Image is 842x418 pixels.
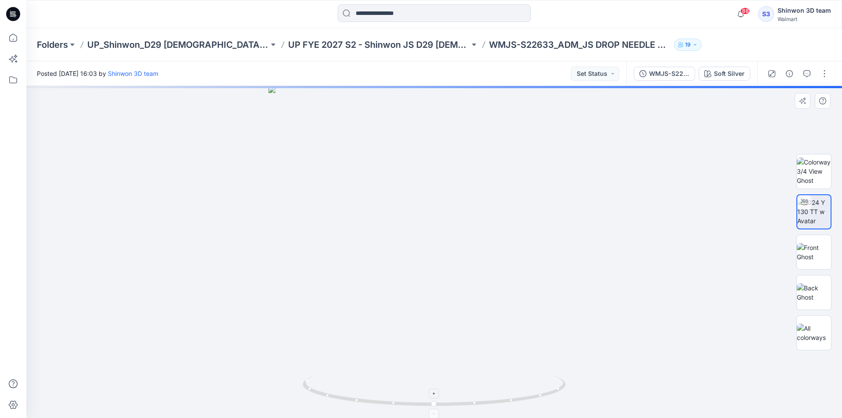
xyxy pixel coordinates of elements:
img: All colorways [797,324,831,342]
span: Posted [DATE] 16:03 by [37,69,158,78]
button: Details [782,67,796,81]
img: 2024 Y 130 TT w Avatar [797,198,831,225]
img: Front Ghost [797,243,831,261]
img: Colorway 3/4 View Ghost [797,157,831,185]
div: S3 [758,6,774,22]
div: WMJS-S22633_ADM_JS DROP NEEDLE Tank Short Set [649,69,689,79]
button: 19 [674,39,702,51]
a: UP FYE 2027 S2 - Shinwon JS D29 [DEMOGRAPHIC_DATA] Sleepwear [288,39,470,51]
p: 19 [685,40,691,50]
button: Soft Silver [699,67,750,81]
div: Shinwon 3D team [778,5,831,16]
div: Soft Silver [714,69,745,79]
button: WMJS-S22633_ADM_JS DROP NEEDLE Tank Short Set [634,67,695,81]
span: 88 [740,7,750,14]
div: Walmart [778,16,831,22]
a: Folders [37,39,68,51]
a: UP_Shinwon_D29 [DEMOGRAPHIC_DATA] Sleep [87,39,269,51]
img: Back Ghost [797,283,831,302]
p: WMJS-S22633_ADM_JS DROP NEEDLE Tank Short Set [489,39,671,51]
a: Shinwon 3D team [108,70,158,77]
